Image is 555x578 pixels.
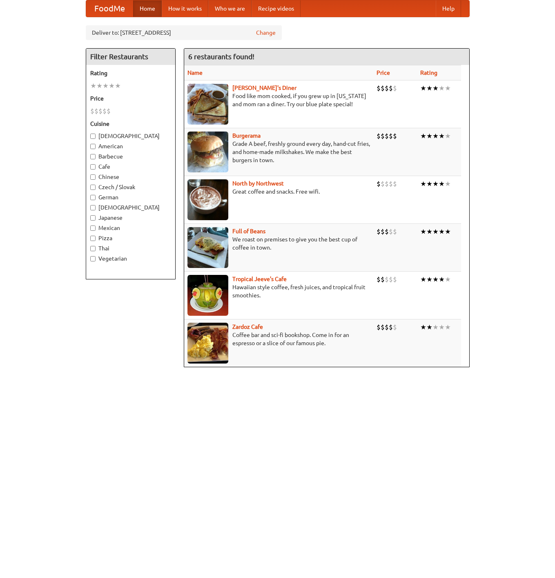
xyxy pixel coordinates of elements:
[393,227,397,236] li: $
[187,92,370,108] p: Food like mom cooked, if you grew up in [US_STATE] and mom ran a diner. Try our blue plate special!
[432,323,439,332] li: ★
[381,84,385,93] li: $
[432,84,439,93] li: ★
[393,275,397,284] li: $
[381,275,385,284] li: $
[90,134,96,139] input: [DEMOGRAPHIC_DATA]
[90,224,171,232] label: Mexican
[420,227,426,236] li: ★
[420,132,426,141] li: ★
[90,185,96,190] input: Czech / Slovak
[90,256,96,261] input: Vegetarian
[162,0,208,17] a: How it works
[426,275,432,284] li: ★
[90,254,171,263] label: Vegetarian
[381,179,385,188] li: $
[436,0,461,17] a: Help
[381,132,385,141] li: $
[94,107,98,116] li: $
[252,0,301,17] a: Recipe videos
[385,323,389,332] li: $
[187,331,370,347] p: Coffee bar and sci-fi bookshop. Come in for an espresso or a slice of our famous pie.
[420,179,426,188] li: ★
[187,179,228,220] img: north.jpg
[420,69,437,76] a: Rating
[377,323,381,332] li: $
[432,179,439,188] li: ★
[90,193,171,201] label: German
[86,25,282,40] div: Deliver to: [STREET_ADDRESS]
[381,323,385,332] li: $
[133,0,162,17] a: Home
[426,227,432,236] li: ★
[187,283,370,299] p: Hawaiian style coffee, fresh juices, and tropical fruit smoothies.
[187,227,228,268] img: beans.jpg
[232,180,284,187] a: North by Northwest
[439,179,445,188] li: ★
[90,154,96,159] input: Barbecue
[232,228,265,234] a: Full of Beans
[377,69,390,76] a: Price
[90,94,171,103] h5: Price
[187,235,370,252] p: We roast on premises to give you the best cup of coffee in town.
[393,179,397,188] li: $
[385,84,389,93] li: $
[445,179,451,188] li: ★
[393,323,397,332] li: $
[389,84,393,93] li: $
[90,152,171,161] label: Barbecue
[385,132,389,141] li: $
[393,132,397,141] li: $
[420,275,426,284] li: ★
[90,120,171,128] h5: Cuisine
[90,236,96,241] input: Pizza
[232,276,287,282] a: Tropical Jeeve's Cafe
[389,132,393,141] li: $
[90,132,171,140] label: [DEMOGRAPHIC_DATA]
[432,227,439,236] li: ★
[439,132,445,141] li: ★
[426,323,432,332] li: ★
[445,84,451,93] li: ★
[256,29,276,37] a: Change
[389,179,393,188] li: $
[232,85,296,91] a: [PERSON_NAME]'s Diner
[187,140,370,164] p: Grade A beef, freshly ground every day, hand-cut fries, and home-made milkshakes. We make the bes...
[385,227,389,236] li: $
[381,227,385,236] li: $
[90,215,96,221] input: Japanese
[187,84,228,125] img: sallys.jpg
[445,227,451,236] li: ★
[90,183,171,191] label: Czech / Slovak
[445,275,451,284] li: ★
[208,0,252,17] a: Who we are
[232,324,263,330] a: Zardoz Cafe
[389,227,393,236] li: $
[439,227,445,236] li: ★
[389,275,393,284] li: $
[90,214,171,222] label: Japanese
[98,107,103,116] li: $
[90,225,96,231] input: Mexican
[377,179,381,188] li: $
[439,84,445,93] li: ★
[90,107,94,116] li: $
[90,234,171,242] label: Pizza
[96,81,103,90] li: ★
[90,163,171,171] label: Cafe
[377,275,381,284] li: $
[232,132,261,139] a: Burgerama
[90,244,171,252] label: Thai
[90,69,171,77] h5: Rating
[90,174,96,180] input: Chinese
[439,275,445,284] li: ★
[426,179,432,188] li: ★
[426,84,432,93] li: ★
[445,323,451,332] li: ★
[389,323,393,332] li: $
[393,84,397,93] li: $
